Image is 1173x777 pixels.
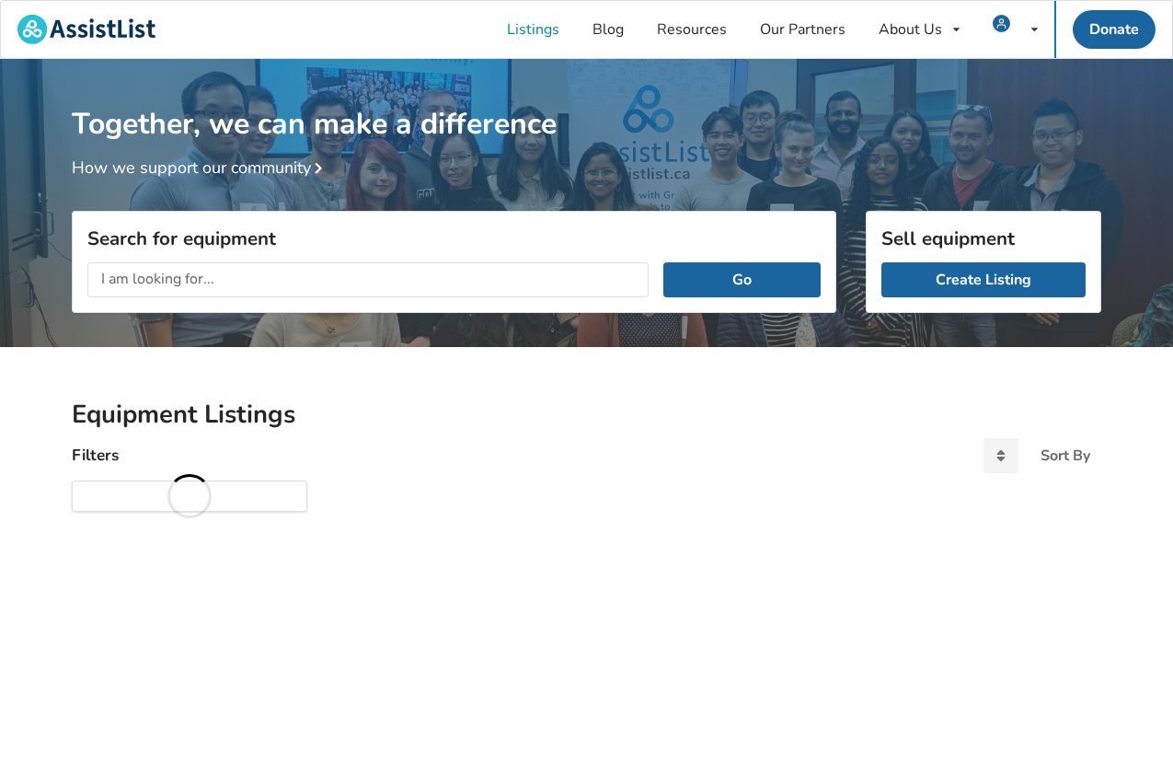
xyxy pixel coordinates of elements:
[87,226,821,250] h3: Search for equipment
[881,262,1086,297] a: Create Listing
[17,15,155,44] img: assistlist-logo
[993,15,1010,32] img: user icon
[1041,448,1090,463] div: Sort By
[881,226,1086,250] h3: Sell equipment
[576,1,640,58] a: Blog
[72,445,119,466] h4: Filters
[72,157,329,179] a: How we support our community
[663,262,821,297] button: Go
[490,1,576,58] a: Listings
[72,399,1101,431] h2: Equipment Listings
[743,1,862,58] a: Our Partners
[72,59,1101,143] h1: Together, we can make a difference
[1073,10,1156,49] a: Donate
[640,1,743,58] a: Resources
[879,22,942,37] div: About Us
[87,262,649,297] input: I am looking for...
